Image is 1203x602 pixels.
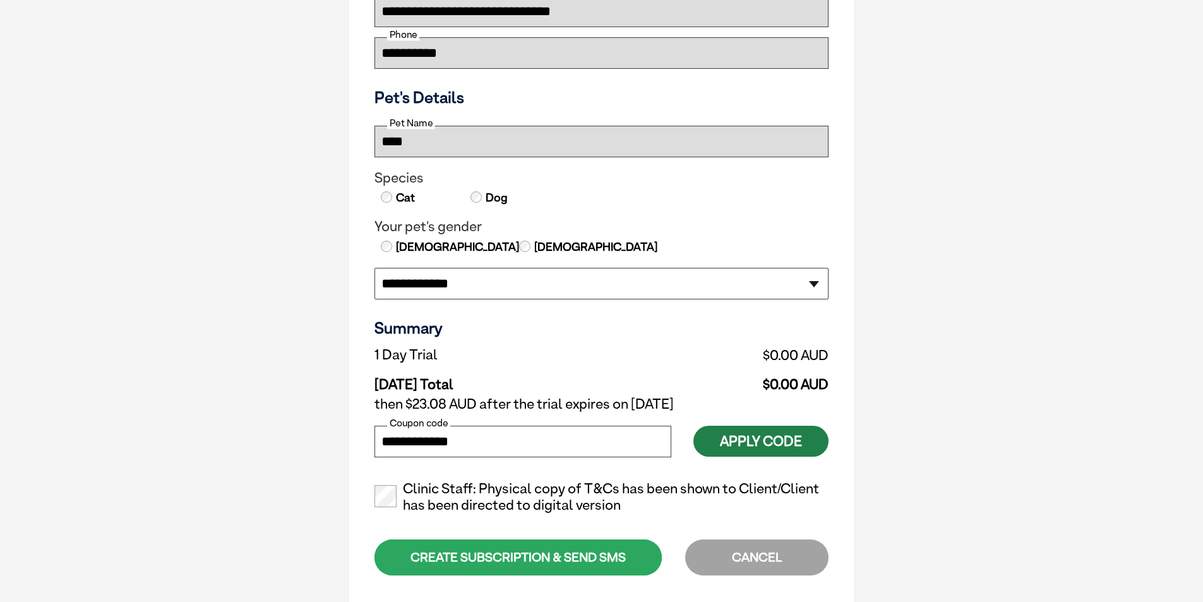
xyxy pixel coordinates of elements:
[693,426,829,457] button: Apply Code
[374,219,829,235] legend: Your pet's gender
[621,366,829,393] td: $0.00 AUD
[685,539,829,575] div: CANCEL
[374,481,829,514] label: Clinic Staff: Physical copy of T&Cs has been shown to Client/Client has been directed to digital ...
[374,485,397,507] input: Clinic Staff: Physical copy of T&Cs has been shown to Client/Client has been directed to digital ...
[374,366,621,393] td: [DATE] Total
[374,344,621,366] td: 1 Day Trial
[374,170,829,186] legend: Species
[387,418,450,429] label: Coupon code
[374,393,829,416] td: then $23.08 AUD after the trial expires on [DATE]
[387,29,419,40] label: Phone
[374,318,829,337] h3: Summary
[369,88,834,107] h3: Pet's Details
[374,539,662,575] div: CREATE SUBSCRIPTION & SEND SMS
[621,344,829,366] td: $0.00 AUD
